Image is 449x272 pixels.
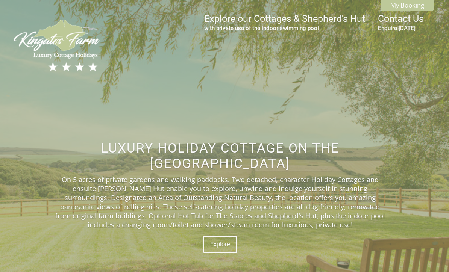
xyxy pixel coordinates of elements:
[11,18,105,73] img: Kingates Farm
[378,13,424,32] a: Contact UsEnquire [DATE]
[204,13,365,32] a: Explore our Cottages & Shepherd's Hutwith private use of the indoor swimming pool
[52,175,387,229] p: On 5 acres of private gardens and walking paddocks. Two detached, character Holiday Cottages and ...
[378,25,424,32] small: Enquire [DATE]
[52,141,387,171] h2: Luxury Holiday Cottage on The [GEOGRAPHIC_DATA]
[204,25,365,32] small: with private use of the indoor swimming pool
[203,236,237,253] a: Explore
